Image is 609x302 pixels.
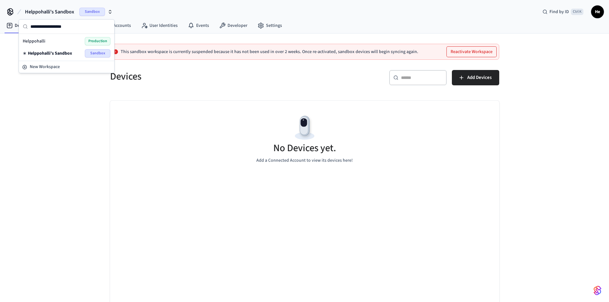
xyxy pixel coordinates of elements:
a: Devices [1,20,35,31]
span: New Workspace [30,64,60,70]
span: Sandbox [79,8,105,16]
span: He [592,6,603,18]
a: User Identities [136,20,183,31]
span: Production [85,37,110,45]
a: Developer [214,20,252,31]
h5: No Devices yet. [273,142,336,155]
button: Add Devices [452,70,499,85]
span: Helppohalli's Sandbox [28,50,72,57]
p: Add a Connected Account to view its devices here! [256,157,353,164]
button: New Workspace [20,62,114,72]
span: Helppohalli's Sandbox [25,8,74,16]
div: Suggestions [19,34,114,61]
button: Reactivate Workspace [447,47,496,57]
span: Ctrl K [571,9,583,15]
h5: Devices [110,70,301,83]
a: Settings [252,20,287,31]
p: This sandbox workspace is currently suspended because it has not been used in over 2 weeks. Once ... [121,49,418,54]
span: Helppohalli [23,38,45,44]
span: Find by ID [549,9,569,15]
img: SeamLogoGradient.69752ec5.svg [594,285,601,296]
a: Events [183,20,214,31]
button: He [591,5,604,18]
img: Devices Empty State [290,113,319,142]
span: Add Devices [467,74,492,82]
div: Find by IDCtrl K [537,6,589,18]
span: Sandbox [85,49,110,58]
